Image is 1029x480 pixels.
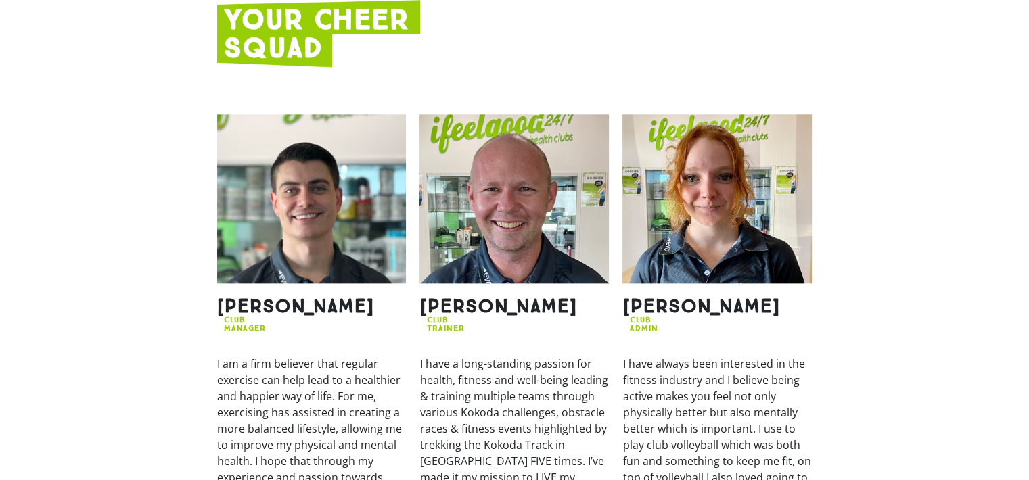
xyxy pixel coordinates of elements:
h2: CLUB Trainer [426,316,464,332]
h2: [PERSON_NAME] [217,297,374,316]
h2: [PERSON_NAME] [622,297,779,316]
h2: CLUB MANAGER [224,316,266,332]
h2: [PERSON_NAME] [419,297,576,316]
h2: CLUB Admin [629,316,658,332]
